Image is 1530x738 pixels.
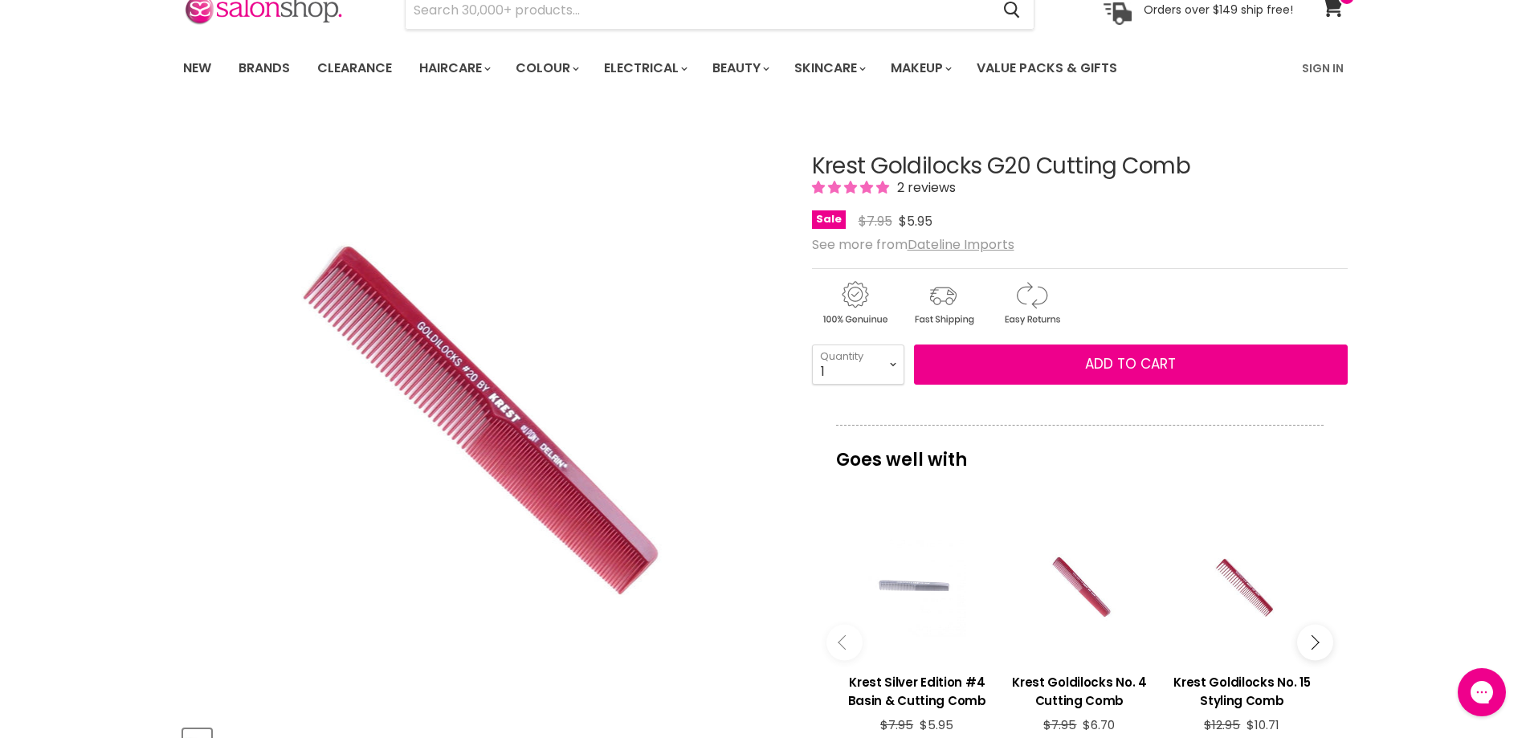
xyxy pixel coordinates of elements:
[920,716,953,733] span: $5.95
[880,716,913,733] span: $7.95
[1204,716,1240,733] span: $12.95
[407,51,500,85] a: Haircare
[965,51,1129,85] a: Value Packs & Gifts
[183,114,783,714] div: Krest Goldilocks G20 Cutting Comb image. Click or Scroll to Zoom.
[592,51,697,85] a: Electrical
[812,345,904,385] select: Quantity
[1043,716,1076,733] span: $7.95
[171,45,1211,92] ul: Main menu
[1144,2,1293,17] p: Orders over $149 ship free!
[836,425,1324,478] p: Goes well with
[844,661,990,718] a: View product:Krest Silver Edition #4 Basin & Cutting Comb
[226,51,302,85] a: Brands
[1006,673,1153,710] h3: Krest Goldilocks No. 4 Cutting Comb
[305,51,404,85] a: Clearance
[163,45,1368,92] nav: Main
[1246,716,1279,733] span: $10.71
[1083,716,1115,733] span: $6.70
[782,51,875,85] a: Skincare
[1169,661,1315,718] a: View product:Krest Goldilocks No. 15 Styling Comb
[1006,661,1153,718] a: View product:Krest Goldilocks No. 4 Cutting Comb
[844,673,990,710] h3: Krest Silver Edition #4 Basin & Cutting Comb
[504,51,589,85] a: Colour
[1085,354,1176,373] span: Add to cart
[1169,673,1315,710] h3: Krest Goldilocks No. 15 Styling Comb
[879,51,961,85] a: Makeup
[171,51,223,85] a: New
[914,345,1348,385] button: Add to cart
[700,51,779,85] a: Beauty
[1292,51,1353,85] a: Sign In
[1450,663,1514,722] iframe: Gorgias live chat messenger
